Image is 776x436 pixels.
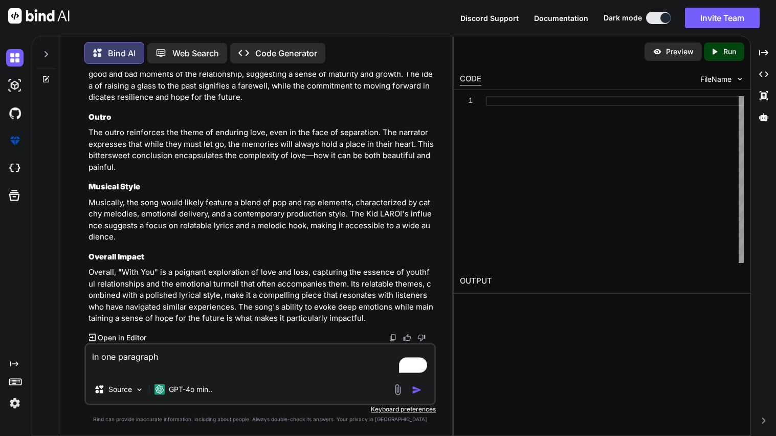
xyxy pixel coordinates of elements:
div: 1 [460,96,473,106]
img: copy [389,334,397,342]
p: Musically, the song would likely feature a blend of pop and rap elements, characterized by catchy... [88,197,434,243]
p: Open in Editor [98,333,146,343]
img: premium [6,132,24,149]
button: Documentation [534,13,588,24]
p: GPT-4o min.. [169,384,212,395]
img: chevron down [736,75,744,83]
img: darkChat [6,49,24,67]
h2: OUTPUT [454,269,750,293]
img: GPT-4o mini [154,384,165,395]
img: Pick Models [135,385,144,394]
button: Discord Support [460,13,519,24]
div: CODE [460,73,481,85]
strong: Overall Impact [88,252,144,261]
p: Bind can provide inaccurate information, including about people. Always double-check its answers.... [84,416,436,423]
img: settings [6,395,24,412]
img: Bind AI [8,8,70,24]
p: Code Generator [255,47,317,59]
img: darkAi-studio [6,77,24,94]
p: Preview [666,47,694,57]
span: FileName [700,74,731,84]
p: The bridge introduces a moment of reflection and acceptance. The narrator acknowledges the good a... [88,57,434,103]
textarea: To enrich screen reader interactions, please activate Accessibility in Grammarly extension settings [86,344,434,375]
p: Source [108,384,132,395]
p: Bind AI [108,47,136,59]
span: Documentation [534,14,588,23]
img: attachment [392,384,404,396]
span: Dark mode [604,13,642,23]
img: dislike [417,334,426,342]
p: Run [723,47,736,57]
p: Web Search [172,47,219,59]
img: preview [653,47,662,56]
img: icon [412,385,422,395]
p: The outro reinforces the theme of enduring love, even in the face of separation. The narrator exp... [88,127,434,173]
p: Overall, "With You" is a poignant exploration of love and loss, capturing the essence of youthful... [88,267,434,324]
p: Keyboard preferences [84,405,436,413]
strong: Musical Style [88,182,140,191]
button: Invite Team [685,8,760,28]
img: like [403,334,411,342]
img: githubDark [6,104,24,122]
strong: Outro [88,112,111,122]
img: cloudideIcon [6,160,24,177]
span: Discord Support [460,14,519,23]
